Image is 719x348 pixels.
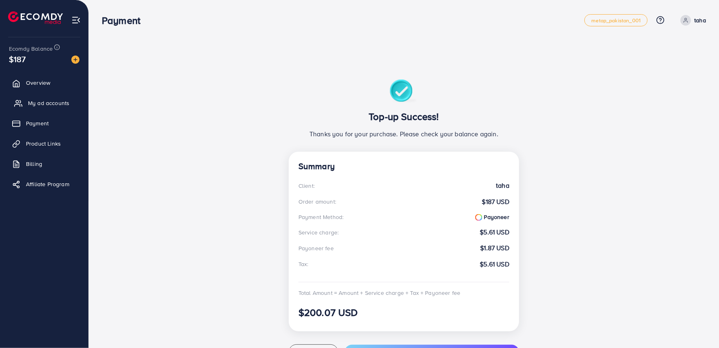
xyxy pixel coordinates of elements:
span: $187 [9,53,26,65]
strong: Payoneer [475,213,509,221]
span: Overview [26,79,50,87]
img: success [390,79,419,104]
strong: $5.61 USD [480,228,509,237]
h3: Payment [102,15,147,26]
a: Product Links [6,135,82,152]
strong: taha [496,181,509,190]
a: metap_pakistan_001 [584,14,648,26]
div: Service charge: [298,228,339,236]
h3: Top-up Success! [298,111,509,122]
strong: $187 USD [482,197,509,206]
div: Order amount: [298,198,336,206]
a: My ad accounts [6,95,82,111]
span: Payment [26,119,49,127]
div: Payment Method: [298,213,343,221]
span: metap_pakistan_001 [591,18,641,23]
span: My ad accounts [28,99,69,107]
img: logo [8,11,63,24]
div: Client: [298,182,315,190]
h3: $200.07 USD [298,307,509,318]
p: Thanks you for your purchase. Please check your balance again. [298,129,509,139]
a: Billing [6,156,82,172]
span: Ecomdy Balance [9,45,53,53]
a: Overview [6,75,82,91]
a: Payment [6,115,82,131]
span: Billing [26,160,42,168]
p: taha [694,15,706,25]
a: Affiliate Program [6,176,82,192]
img: image [71,56,79,64]
div: Tax: [298,260,309,268]
span: Product Links [26,140,61,148]
iframe: Chat [685,311,713,342]
img: menu [71,15,81,25]
h4: Summary [298,161,509,172]
div: Payoneer fee [298,244,334,252]
div: Total Amount = Amount + Service charge + Tax + Payoneer fee [298,289,509,297]
span: Affiliate Program [26,180,69,188]
strong: $5.61 USD [480,260,509,269]
a: taha [677,15,706,26]
strong: $1.87 USD [481,243,509,253]
img: payoneer [475,214,482,221]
